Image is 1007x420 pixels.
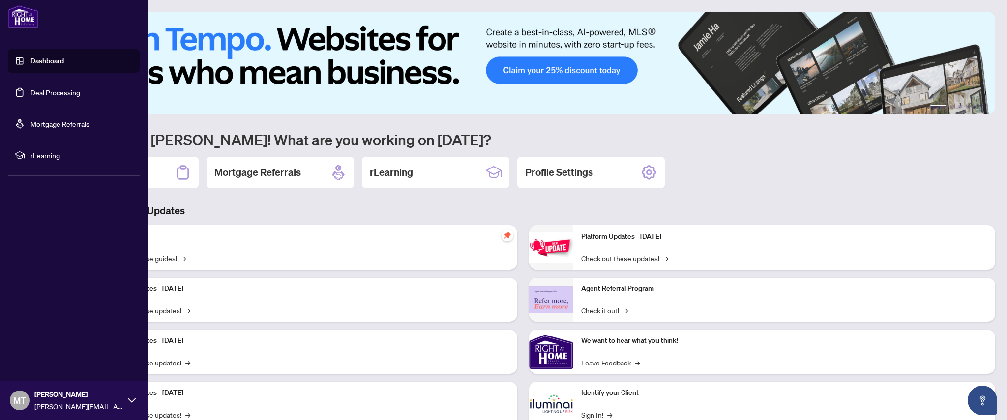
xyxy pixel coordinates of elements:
p: Platform Updates - [DATE] [103,283,509,294]
a: Leave Feedback→ [581,357,640,368]
a: Sign In!→ [581,409,612,420]
span: → [623,305,628,316]
button: 6 [981,105,985,109]
span: → [185,305,190,316]
p: We want to hear what you think! [581,336,987,346]
button: 3 [958,105,962,109]
h1: Welcome back [PERSON_NAME]! What are you working on [DATE]? [51,130,995,149]
span: MT [13,393,26,407]
h2: rLearning [370,166,413,179]
img: We want to hear what you think! [529,330,573,374]
p: Platform Updates - [DATE] [103,388,509,398]
p: Identify your Client [581,388,987,398]
p: Platform Updates - [DATE] [103,336,509,346]
button: Open asap [968,386,997,415]
span: → [185,409,190,420]
span: pushpin [502,229,513,241]
p: Self-Help [103,231,509,242]
a: Mortgage Referrals [30,119,89,128]
button: 1 [930,105,946,109]
img: Agent Referral Program [529,286,573,313]
h2: Mortgage Referrals [214,166,301,179]
span: → [185,357,190,368]
button: 5 [974,105,977,109]
h2: Profile Settings [525,166,593,179]
button: 4 [966,105,970,109]
a: Check it out!→ [581,305,628,316]
span: → [635,357,640,368]
p: Platform Updates - [DATE] [581,231,987,242]
span: → [607,409,612,420]
p: Agent Referral Program [581,283,987,294]
span: → [181,253,186,264]
button: 2 [950,105,954,109]
a: Dashboard [30,56,64,65]
img: logo [8,5,38,28]
img: Platform Updates - June 23, 2025 [529,232,573,263]
span: rLearning [30,150,133,161]
a: Check out these updates!→ [581,253,668,264]
img: Slide 0 [51,12,995,114]
h3: Brokerage & Industry Updates [51,204,995,218]
span: [PERSON_NAME] [34,389,123,400]
span: [PERSON_NAME][EMAIL_ADDRESS][DOMAIN_NAME] [34,401,123,412]
a: Deal Processing [30,88,80,97]
span: → [663,253,668,264]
